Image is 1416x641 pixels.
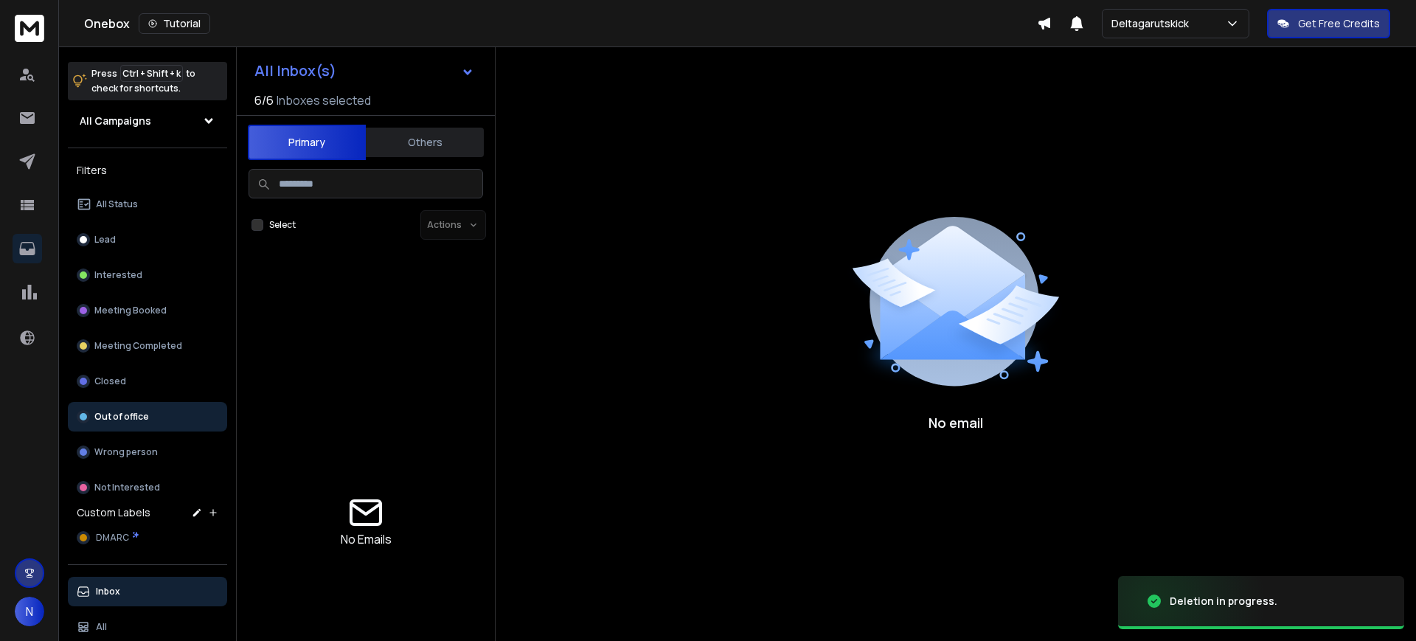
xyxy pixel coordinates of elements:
[96,586,120,597] p: Inbox
[15,597,44,626] button: N
[366,126,484,159] button: Others
[68,523,227,552] button: DMARC
[94,305,167,316] p: Meeting Booked
[68,106,227,136] button: All Campaigns
[243,56,486,86] button: All Inbox(s)
[68,160,227,181] h3: Filters
[94,269,142,281] p: Interested
[1298,16,1380,31] p: Get Free Credits
[929,412,983,433] p: No email
[68,402,227,432] button: Out of office
[84,13,1037,34] div: Onebox
[80,114,151,128] h1: All Campaigns
[96,621,107,633] p: All
[139,13,210,34] button: Tutorial
[94,234,116,246] p: Lead
[94,375,126,387] p: Closed
[68,437,227,467] button: Wrong person
[120,65,183,82] span: Ctrl + Shift + k
[341,530,392,548] p: No Emails
[96,198,138,210] p: All Status
[68,577,227,606] button: Inbox
[277,91,371,109] h3: Inboxes selected
[94,446,158,458] p: Wrong person
[1170,594,1277,609] div: Deletion in progress.
[68,331,227,361] button: Meeting Completed
[68,296,227,325] button: Meeting Booked
[94,340,182,352] p: Meeting Completed
[68,473,227,502] button: Not Interested
[1111,16,1195,31] p: Deltagarutskick
[248,125,366,160] button: Primary
[269,219,296,231] label: Select
[68,367,227,396] button: Closed
[1267,9,1390,38] button: Get Free Credits
[68,260,227,290] button: Interested
[77,505,150,520] h3: Custom Labels
[94,482,160,493] p: Not Interested
[254,91,274,109] span: 6 / 6
[68,190,227,219] button: All Status
[254,63,336,78] h1: All Inbox(s)
[68,225,227,254] button: Lead
[94,411,149,423] p: Out of office
[91,66,195,96] p: Press to check for shortcuts.
[96,532,129,544] span: DMARC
